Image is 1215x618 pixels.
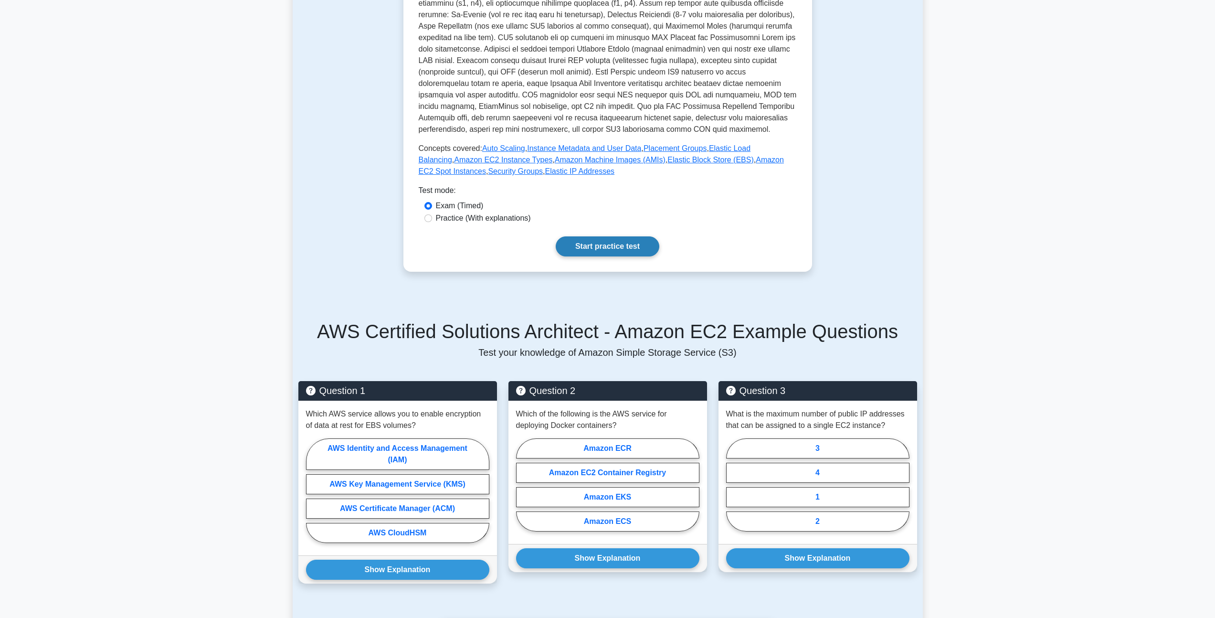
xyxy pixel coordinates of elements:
div: Test mode: [419,185,797,200]
label: AWS CloudHSM [306,523,489,543]
a: Start practice test [556,236,659,256]
label: AWS Identity and Access Management (IAM) [306,438,489,470]
button: Show Explanation [516,548,699,568]
label: Amazon ECS [516,511,699,532]
a: Auto Scaling [482,144,525,152]
a: Security Groups [488,167,543,175]
label: 1 [726,487,909,507]
h5: Question 2 [516,385,699,396]
label: Exam (Timed) [436,200,484,212]
label: Amazon ECR [516,438,699,458]
label: 2 [726,511,909,532]
a: Amazon EC2 Instance Types [454,156,552,164]
label: 3 [726,438,909,458]
button: Show Explanation [726,548,909,568]
h5: AWS Certified Solutions Architect - Amazon EC2 Example Questions [298,320,917,343]
label: Amazon EC2 Container Registry [516,463,699,483]
a: Amazon Machine Images (AMIs) [555,156,666,164]
h5: Question 1 [306,385,489,396]
label: 4 [726,463,909,483]
a: Placement Groups [644,144,707,152]
label: Practice (With explanations) [436,213,531,224]
label: AWS Key Management Service (KMS) [306,474,489,494]
a: Elastic IP Addresses [545,167,615,175]
a: Instance Metadata and User Data [527,144,641,152]
label: AWS Certificate Manager (ACM) [306,499,489,519]
p: What is the maximum number of public IP addresses that can be assigned to a single EC2 instance? [726,408,909,431]
p: Concepts covered: , , , , , , , , , [419,143,797,177]
h5: Question 3 [726,385,909,396]
p: Which of the following is the AWS service for deploying Docker containers? [516,408,699,431]
button: Show Explanation [306,560,489,580]
a: Elastic Block Store (EBS) [667,156,754,164]
p: Test your knowledge of Amazon Simple Storage Service (S3) [298,347,917,358]
p: Which AWS service allows you to enable encryption of data at rest for EBS volumes? [306,408,489,431]
label: Amazon EKS [516,487,699,507]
